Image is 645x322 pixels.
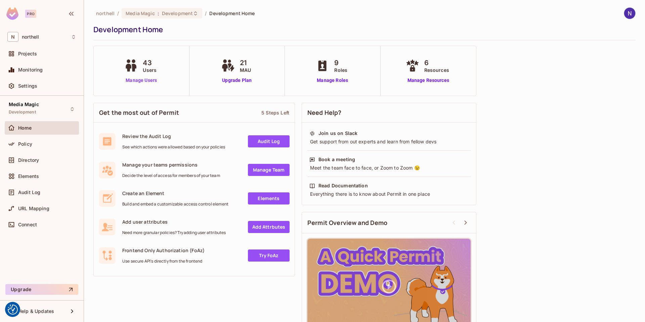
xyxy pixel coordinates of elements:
a: Manage Users [123,77,160,84]
a: Manage Roles [314,77,351,84]
a: Manage Team [248,164,290,176]
span: Create an Element [122,190,228,196]
span: Frontend Only Authorization (FoAz) [122,247,205,254]
div: Development Home [93,25,632,35]
span: Need Help? [307,108,342,117]
span: Directory [18,157,39,163]
span: 43 [143,58,157,68]
a: Try FoAz [248,249,290,262]
div: Join us on Slack [318,130,357,137]
span: Help & Updates [18,309,54,314]
a: Add Attrbutes [248,221,290,233]
span: : [157,11,160,16]
div: Pro [25,10,36,18]
span: Projects [18,51,37,56]
span: Review the Audit Log [122,133,225,139]
span: Media Magic [9,102,39,107]
span: Workspace: northell [22,34,39,40]
a: Audit Log [248,135,290,147]
span: 6 [424,58,449,68]
span: Resources [424,66,449,74]
span: Permit Overview and Demo [307,219,388,227]
span: Add user attributes [122,219,226,225]
span: Use secure API's directly from the frontend [122,259,205,264]
a: Manage Resources [404,77,453,84]
span: Media Magic [126,10,155,16]
span: Get the most out of Permit [99,108,179,117]
div: Meet the team face to face, or Zoom to Zoom 😉 [309,165,469,171]
span: Connect [18,222,37,227]
span: Development Home [209,10,255,16]
span: Elements [18,174,39,179]
span: Settings [18,83,37,89]
span: Development [9,109,36,115]
span: 9 [334,58,347,68]
span: Need more granular policies? Try adding user attributes [122,230,226,235]
li: / [205,10,207,16]
div: Read Documentation [318,182,368,189]
span: Policy [18,141,32,147]
img: Revisit consent button [8,305,18,315]
div: 5 Steps Left [261,109,289,116]
div: Get support from out experts and learn from fellow devs [309,138,469,145]
button: Consent Preferences [8,305,18,315]
span: Development [162,10,193,16]
span: Decide the level of access for members of your team [122,173,220,178]
div: Book a meeting [318,156,355,163]
span: 21 [240,58,251,68]
span: N [7,32,18,42]
a: Elements [248,192,290,204]
span: Users [143,66,157,74]
span: URL Mapping [18,206,49,211]
span: Audit Log [18,190,40,195]
span: the active workspace [96,10,115,16]
button: Upgrade [5,284,78,295]
span: Manage your teams permissions [122,162,220,168]
span: See which actions were allowed based on your policies [122,144,225,150]
span: Build and embed a customizable access control element [122,201,228,207]
span: Roles [334,66,347,74]
span: MAU [240,66,251,74]
a: Upgrade Plan [220,77,254,84]
img: SReyMgAAAABJRU5ErkJggg== [6,7,18,20]
img: Nigel Charlton [624,8,635,19]
span: Monitoring [18,67,43,73]
span: Home [18,125,32,131]
li: / [117,10,119,16]
div: Everything there is to know about Permit in one place [309,191,469,197]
